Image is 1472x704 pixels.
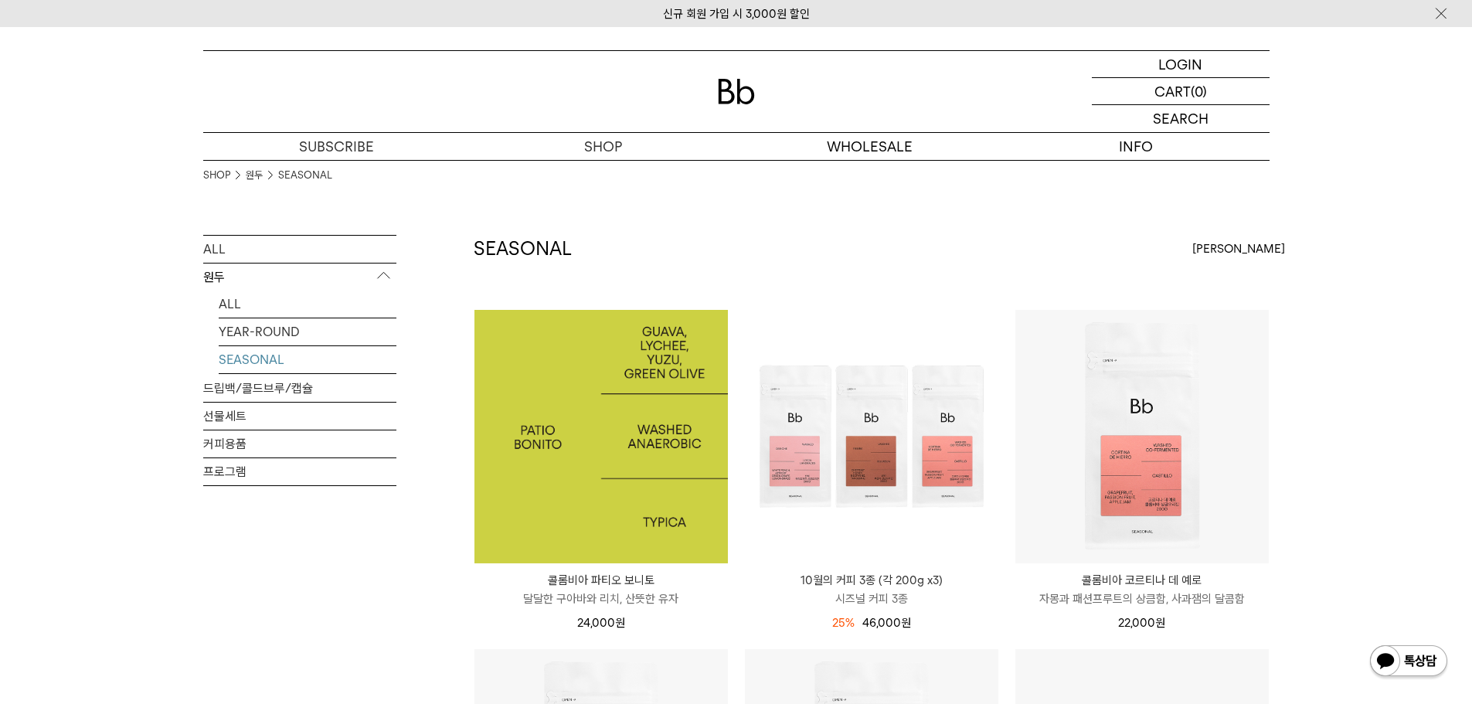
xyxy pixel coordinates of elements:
p: 원두 [203,264,396,291]
span: 원 [615,616,625,630]
a: 10월의 커피 3종 (각 200g x3) 시즈널 커피 3종 [745,571,998,608]
p: (0) [1191,78,1207,104]
a: CART (0) [1092,78,1270,105]
span: 22,000 [1118,616,1165,630]
a: SHOP [203,168,230,183]
p: CART [1154,78,1191,104]
p: 달달한 구아바와 리치, 산뜻한 유자 [474,590,728,608]
h2: SEASONAL [474,236,572,262]
img: 카카오톡 채널 1:1 채팅 버튼 [1368,644,1449,681]
a: 커피용품 [203,430,396,457]
p: 콜롬비아 파티오 보니토 [474,571,728,590]
p: LOGIN [1158,51,1202,77]
p: INFO [1003,133,1270,160]
p: 콜롬비아 코르티나 데 예로 [1015,571,1269,590]
a: 콜롬비아 파티오 보니토 달달한 구아바와 리치, 산뜻한 유자 [474,571,728,608]
a: 선물세트 [203,403,396,430]
span: 46,000 [862,616,911,630]
a: 콜롬비아 파티오 보니토 [474,310,728,563]
p: 시즈널 커피 3종 [745,590,998,608]
a: SUBSCRIBE [203,133,470,160]
img: 콜롬비아 코르티나 데 예로 [1015,310,1269,563]
a: YEAR-ROUND [219,318,396,345]
a: SEASONAL [278,168,332,183]
span: [PERSON_NAME] [1192,240,1285,258]
span: 원 [1155,616,1165,630]
span: 원 [901,616,911,630]
p: WHOLESALE [736,133,1003,160]
p: SEARCH [1153,105,1209,132]
a: 콜롬비아 코르티나 데 예로 자몽과 패션프루트의 상큼함, 사과잼의 달콤함 [1015,571,1269,608]
div: 25% [832,614,855,632]
img: 1000001276_add2_03.jpg [474,310,728,563]
a: ALL [219,291,396,318]
a: 신규 회원 가입 시 3,000원 할인 [663,7,810,21]
p: 자몽과 패션프루트의 상큼함, 사과잼의 달콤함 [1015,590,1269,608]
a: 드립백/콜드브루/캡슐 [203,375,396,402]
span: 24,000 [577,616,625,630]
a: LOGIN [1092,51,1270,78]
a: ALL [203,236,396,263]
img: 로고 [718,79,755,104]
a: SEASONAL [219,346,396,373]
a: SHOP [470,133,736,160]
a: 프로그램 [203,458,396,485]
a: 원두 [246,168,263,183]
img: 10월의 커피 3종 (각 200g x3) [745,310,998,563]
p: 10월의 커피 3종 (각 200g x3) [745,571,998,590]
